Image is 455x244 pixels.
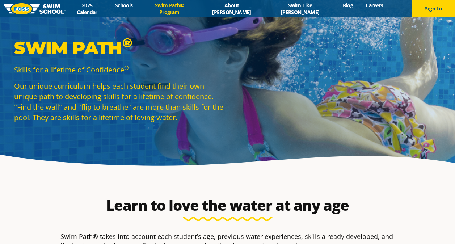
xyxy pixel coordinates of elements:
a: Swim Path® Program [139,2,199,16]
p: Our unique curriculum helps each student find their own unique path to developing skills for a li... [14,81,224,123]
a: Blog [337,2,359,9]
p: Skills for a lifetime of Confidence [14,64,224,75]
h2: Learn to love the water at any age [57,197,399,214]
sup: ® [122,35,132,51]
p: Swim Path [14,37,224,59]
a: Careers [359,2,389,9]
a: Swim Like [PERSON_NAME] [264,2,337,16]
a: 2025 Calendar [66,2,109,16]
a: Schools [109,2,139,9]
sup: ® [124,64,129,71]
a: About [PERSON_NAME] [199,2,264,16]
img: FOSS Swim School Logo [4,3,66,14]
